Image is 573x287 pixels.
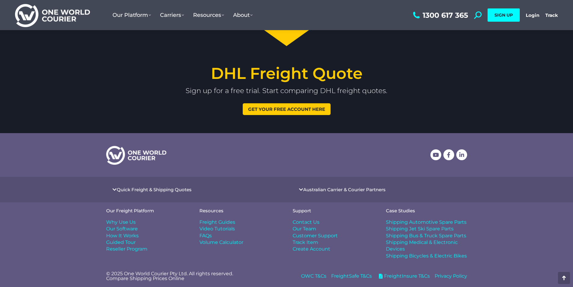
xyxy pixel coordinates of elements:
a: Privacy Policy [435,273,467,279]
span: FreightInsure T&Cs [383,273,430,279]
a: Freight Guides [199,219,281,226]
p: © 2025 One World Courier Pty Ltd. All rights reserved. Compare Shipping Prices Online [106,271,281,281]
a: Volume Calculator [199,239,281,246]
span: Our Platform [112,12,151,18]
span: Freight Guides [199,219,235,226]
a: FAQs [199,232,281,239]
span: Our Team [293,226,316,232]
a: About [229,6,257,24]
span: Customer Support [293,232,338,239]
span: Carriers [160,12,184,18]
a: Guided Tour [106,239,187,246]
a: OWC T&Cs [301,273,326,279]
a: Our Platform [108,6,156,24]
span: Create Account [293,246,330,252]
span: Resources [193,12,224,18]
h4: Our Freight Platform [106,208,187,213]
span: Why Use Us [106,219,136,226]
a: Shipping Medical & Electronic Devices [386,239,467,253]
a: Australian Carrier & Courier Partners [303,187,386,192]
a: How It Works [106,232,187,239]
a: Shipping Bicycles & Electric Bikes [386,253,467,259]
a: Our Team [293,226,374,232]
a: Track Item [293,239,374,246]
a: Track [545,12,558,18]
a: FreightInsure T&Cs [377,273,430,279]
a: Get your free account here [243,103,331,115]
h4: Resources [199,208,281,213]
span: Reseller Program [106,246,147,252]
a: Video Tutorials [199,226,281,232]
span: FAQs [199,232,212,239]
a: FreightSafe T&Cs [331,273,372,279]
a: Customer Support [293,232,374,239]
a: Reseller Program [106,246,187,252]
span: Contact Us [293,219,319,226]
span: Video Tutorials [199,226,235,232]
span: Track Item [293,239,318,246]
span: SIGN UP [494,12,513,18]
h4: Support [293,208,374,213]
span: How It Works [106,232,139,239]
h4: Case Studies [386,208,467,213]
a: 1300 617 365 [411,11,468,19]
span: Volume Calculator [199,239,243,246]
a: Shipping Bus & Truck Spare Parts [386,232,467,239]
a: Contact Us [293,219,374,226]
a: Shipping Automotive Spare Parts [386,219,467,226]
a: Create Account [293,246,374,252]
span: About [233,12,253,18]
span: Guided Tour [106,239,136,246]
span: Our Software [106,226,138,232]
a: SIGN UP [488,8,520,22]
span: Shipping Bus & Truck Spare Parts [386,232,466,239]
a: Quick Freight & Shipping Quotes [117,187,192,192]
a: Carriers [156,6,189,24]
a: Why Use Us [106,219,187,226]
span: Shipping Jet Ski Spare Parts [386,226,454,232]
a: Login [526,12,539,18]
a: Resources [189,6,229,24]
img: One World Courier [15,3,90,27]
a: Shipping Jet Ski Spare Parts [386,226,467,232]
span: Get your free account here [248,107,325,111]
a: Our Software [106,226,187,232]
